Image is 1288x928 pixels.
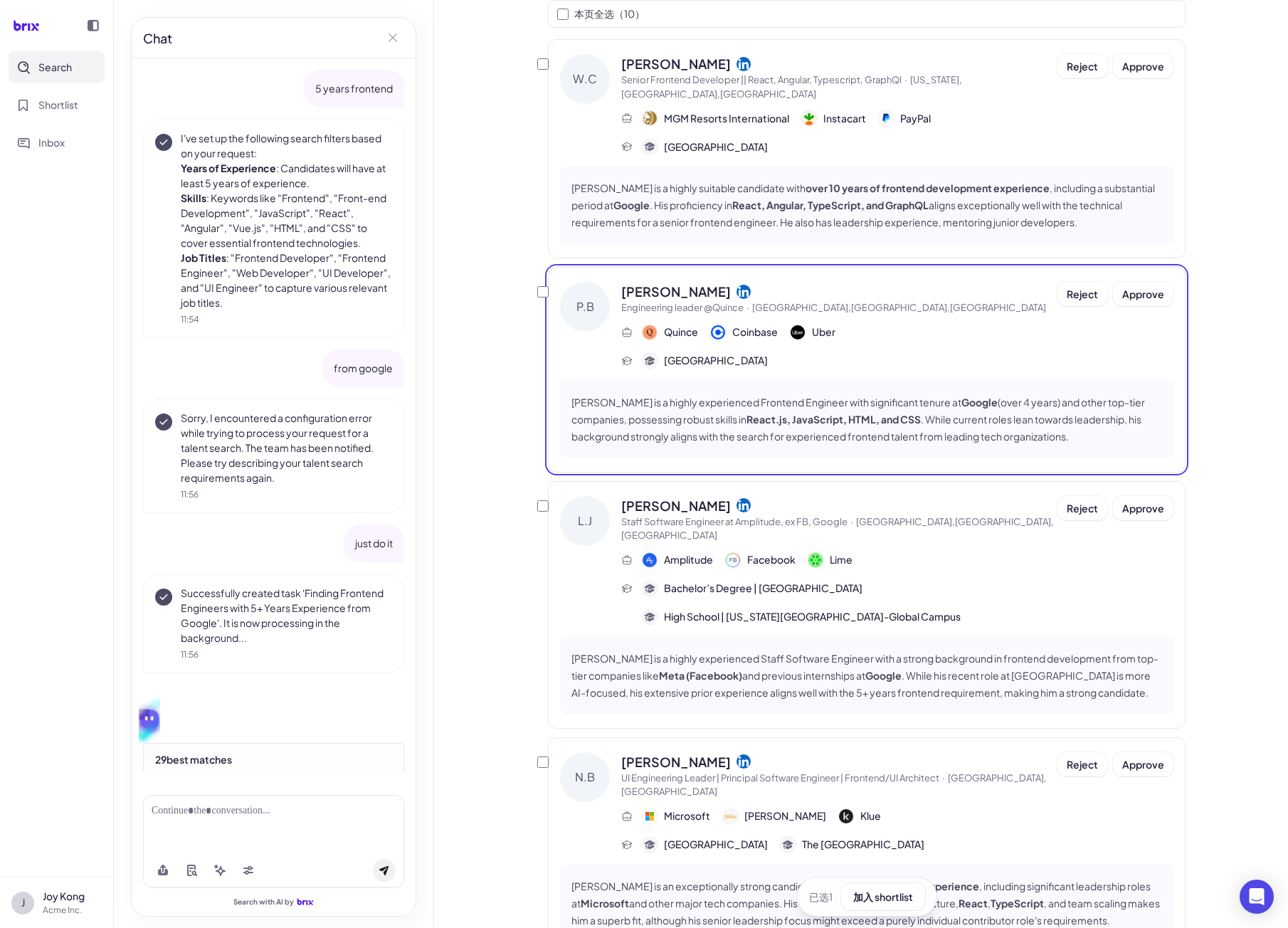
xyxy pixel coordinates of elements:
[853,890,913,903] span: 加入 shortlist
[1122,758,1164,771] span: Approve
[571,650,1162,701] p: [PERSON_NAME] is a highly experienced Staff Software Engineer with a strong background in fronten...
[806,181,1050,194] strong: over 10 years of frontend development experience
[904,74,907,85] span: ·
[38,135,65,150] span: Inbox
[560,752,610,802] div: N.B
[574,6,645,21] span: 本页全选（ 10 ）
[181,191,392,251] li: : Keywords like "Frontend", "Front-end Development", "JavaScript", "React", "Angular", "Vue.js", ...
[560,282,610,332] div: P.B
[659,669,742,682] strong: Meta (Facebook)
[1122,60,1164,73] span: Approve
[942,772,945,784] span: ·
[1113,282,1173,306] button: Approve
[181,191,206,204] strong: Skills
[38,97,78,112] span: Shortlist
[181,488,392,501] div: 11:56
[959,897,988,909] strong: React
[1240,880,1274,914] div: Open Intercom Messenger
[900,111,931,126] span: PayPal
[181,251,226,264] strong: Job Titles
[233,897,294,907] span: Search with AI by
[621,772,939,784] span: UI Engineering Leader | Principal Software Engineer | Frontend/UI Architect
[664,111,789,126] span: MGM Resorts International
[746,302,749,313] span: ·
[571,394,1162,445] p: [PERSON_NAME] is a highly experienced Frontend Engineer with significant tenure at (over 4 years)...
[850,516,853,527] span: ·
[726,553,740,567] img: 公司logo
[315,81,393,96] p: 5 years frontend
[664,139,768,154] span: [GEOGRAPHIC_DATA]
[664,552,713,567] span: Amplitude
[747,552,796,567] span: Facebook
[581,897,629,909] strong: Microsoft
[752,302,1046,313] span: [GEOGRAPHIC_DATA],[GEOGRAPHIC_DATA],[GEOGRAPHIC_DATA]
[181,131,392,161] p: I've set up the following search filters based on your request:
[823,111,866,126] span: Instacart
[643,111,657,125] img: 公司logo
[38,60,72,75] span: Search
[1113,496,1173,520] button: Approve
[1122,502,1164,515] span: Approve
[621,302,744,313] span: Engineering leader @Quince
[732,199,929,211] strong: React, Angular, TypeScript, and GraphQL
[152,859,174,882] button: Upload file
[991,897,1044,909] strong: TypeScript
[9,89,105,121] button: Shortlist
[643,325,657,339] img: 公司logo
[621,282,731,301] span: [PERSON_NAME]
[373,859,396,882] button: Send message
[1057,282,1107,306] button: Reject
[664,581,862,596] span: Bachelor’s Degree | [GEOGRAPHIC_DATA]
[621,74,962,100] span: [US_STATE],[GEOGRAPHIC_DATA],[GEOGRAPHIC_DATA]
[9,127,105,159] button: Inbox
[181,411,392,485] p: Sorry, I encountered a configuration error while trying to process your request for a talent sear...
[181,648,392,661] div: 11:56
[865,669,902,682] strong: Google
[723,809,737,823] img: 公司logo
[621,54,731,73] span: [PERSON_NAME]
[1113,54,1173,78] button: Approve
[664,325,698,339] span: Quince
[746,413,921,426] strong: React.js, JavaScript, HTML, and CSS
[1067,502,1098,515] span: Reject
[830,552,852,567] span: Lime
[43,889,102,904] p: Joy Kong
[1113,752,1173,776] button: Approve
[355,536,393,551] p: just do it
[809,890,833,905] span: 已选 1
[664,837,768,852] span: [GEOGRAPHIC_DATA]
[1122,288,1164,300] span: Approve
[9,51,105,83] button: Search
[860,808,881,823] span: Klue
[181,161,392,191] li: : Candidates will have at least 5 years of experience.
[1057,752,1107,776] button: Reject
[1067,288,1098,300] span: Reject
[664,353,768,368] span: [GEOGRAPHIC_DATA]
[181,313,392,326] div: 11:54
[21,895,25,910] span: J
[621,516,848,527] span: Staff Software Engineer at Amplitude, ex FB, Google
[664,609,961,624] span: High School | [US_STATE][GEOGRAPHIC_DATA]-Global Campus
[155,752,392,766] div: 29 best matches
[808,553,823,567] img: 公司logo
[181,162,276,174] strong: Years of Experience
[1067,758,1098,771] span: Reject
[744,808,826,823] span: [PERSON_NAME]
[1057,496,1107,520] button: Reject
[334,361,393,376] p: from google
[802,111,816,125] img: 公司logo
[711,325,725,339] img: 公司logo
[839,809,853,823] img: 公司logo
[879,111,893,125] img: 公司logo
[621,752,731,771] span: [PERSON_NAME]
[613,199,650,211] strong: Google
[560,496,610,546] div: L.J
[802,837,924,852] span: The [GEOGRAPHIC_DATA]
[961,396,998,408] strong: Google
[621,74,902,85] span: Senior Frontend Developer || React, Angular, Typescript, GraphQl
[643,809,657,823] img: 公司logo
[181,251,392,310] li: : "Frontend Developer", "Frontend Engineer", "Web Developer", "UI Developer", and "UI Engineer" t...
[791,325,805,339] img: 公司logo
[143,28,172,48] h2: Chat
[643,553,657,567] img: 公司logo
